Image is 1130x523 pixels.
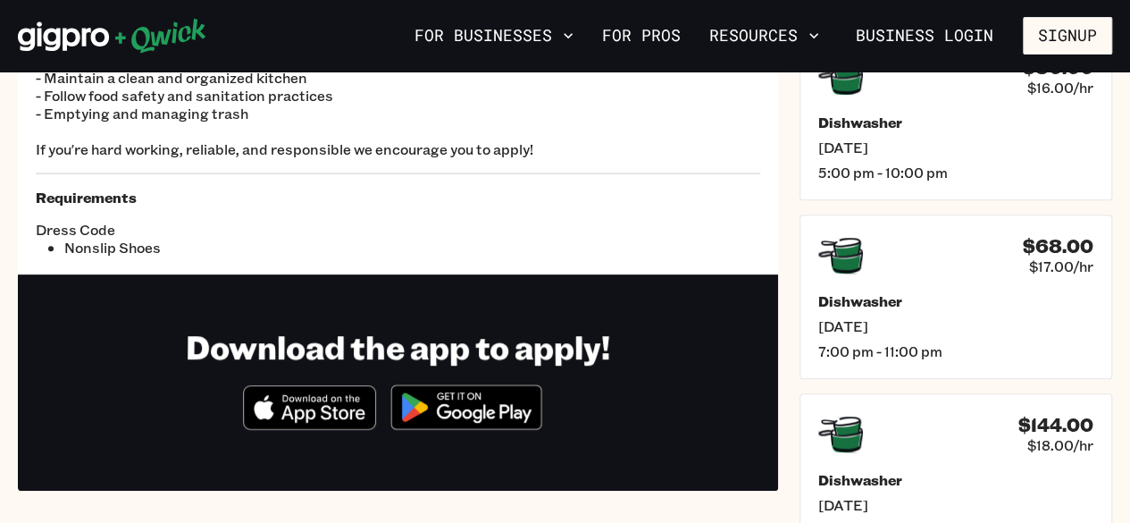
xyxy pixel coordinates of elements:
button: Signup [1023,17,1112,55]
span: Dress Code [36,221,398,239]
span: $18.00/hr [1027,436,1093,454]
button: Resources [702,21,826,51]
a: $68.00$17.00/hrDishwasher[DATE]7:00 pm - 11:00 pm [799,215,1112,379]
span: $17.00/hr [1029,257,1093,275]
span: 7:00 pm - 11:00 pm [818,342,1093,360]
h5: Dishwasher [818,471,1093,489]
a: For Pros [595,21,688,51]
a: $80.00$16.00/hrDishwasher[DATE]5:00 pm - 10:00 pm [799,36,1112,200]
button: For Businesses [407,21,581,51]
span: $16.00/hr [1027,79,1093,97]
a: Download on the App Store [243,415,377,434]
span: [DATE] [818,139,1093,156]
a: Business Login [841,17,1009,55]
img: Get it on Google Play [380,374,553,441]
span: [DATE] [818,496,1093,514]
h4: $68.00 [1023,235,1093,257]
h5: Dishwasher [818,292,1093,310]
li: Nonslip Shoes [64,239,398,257]
h1: Download the app to apply! [186,326,610,367]
h5: Requirements [36,189,760,207]
h5: Dishwasher [818,114,1093,131]
span: 5:00 pm - 10:00 pm [818,164,1093,181]
h4: $144.00 [1018,414,1093,436]
span: [DATE] [818,317,1093,335]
